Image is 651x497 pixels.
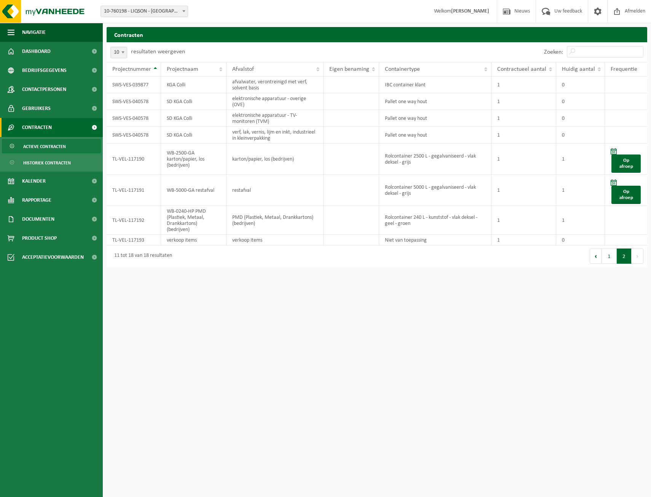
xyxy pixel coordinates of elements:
td: Niet van toepassing [379,235,491,245]
td: Rolcontainer 240 L - kunststof - vlak deksel - geel - groen [379,206,491,235]
span: Kalender [22,172,46,191]
span: Rapportage [22,191,51,210]
span: Contractueel aantal [497,66,546,72]
span: Frequentie [611,66,637,72]
td: 1 [491,143,556,175]
td: 1 [491,127,556,143]
td: verf, lak, vernis, lijm en inkt, industrieel in kleinverpakking [227,127,324,143]
td: 0 [556,235,605,245]
td: 0 [556,76,605,93]
div: 11 tot 18 van 18 resultaten [110,249,172,263]
td: IBC container klant [379,76,491,93]
td: 1 [491,206,556,235]
td: Rolcontainer 5000 L - gegalvaniseerd - vlak deksel - grijs [379,175,491,206]
a: Actieve contracten [2,139,101,153]
td: restafval [227,175,324,206]
td: SWS-VES-040578 [107,110,161,127]
span: Product Shop [22,229,57,248]
td: 1 [491,93,556,110]
td: 0 [556,93,605,110]
td: TL-VEL-117190 [107,143,161,175]
label: Zoeken: [544,49,563,55]
span: Navigatie [22,23,46,42]
td: verkoop items [227,235,324,245]
label: resultaten weergeven [131,49,185,55]
iframe: chat widget [4,480,127,497]
td: Rolcontainer 2500 L - gegalvaniseerd - vlak deksel - grijs [379,143,491,175]
a: Op afroep [611,186,641,204]
td: TL-VEL-117193 [107,235,161,245]
td: elektronische apparatuur - TV-monitoren (TVM) [227,110,324,127]
td: SD KGA Colli [161,93,227,110]
td: afvalwater, verontreinigd met verf, solvent basis [227,76,324,93]
span: Acceptatievoorwaarden [22,248,84,267]
td: SD KGA Colli [161,127,227,143]
span: Afvalstof [232,66,254,72]
td: 0 [556,110,605,127]
span: 10 [110,47,127,58]
span: Contracten [22,118,52,137]
button: 2 [617,248,632,264]
td: 1 [556,175,605,206]
span: Containertype [385,66,420,72]
td: elektronische apparatuur - overige (OVE) [227,93,324,110]
button: Previous [590,248,602,264]
button: 1 [602,248,617,264]
button: Next [632,248,643,264]
td: Pallet one way hout [379,110,491,127]
span: Actieve contracten [23,139,66,154]
span: Contactpersonen [22,80,66,99]
td: SWS-VES-040578 [107,127,161,143]
td: 1 [556,143,605,175]
td: SWS-VES-039877 [107,76,161,93]
td: 1 [491,175,556,206]
td: TL-VEL-117192 [107,206,161,235]
td: 1 [491,110,556,127]
td: SD KGA Colli [161,110,227,127]
td: 1 [556,206,605,235]
h2: Contracten [107,27,647,42]
span: Projectnummer [112,66,151,72]
span: Historiek contracten [23,156,71,170]
strong: [PERSON_NAME] [451,8,489,14]
td: PMD (Plastiek, Metaal, Drankkartons) (bedrijven) [227,206,324,235]
td: SWS-VES-040578 [107,93,161,110]
td: WB-2500-GA karton/papier, los (bedrijven) [161,143,227,175]
td: WB-0240-HP PMD (Plastiek, Metaal, Drankkartons) (bedrijven) [161,206,227,235]
span: 10 [111,47,127,58]
span: Huidig aantal [562,66,595,72]
td: TL-VEL-117191 [107,175,161,206]
td: 0 [556,127,605,143]
td: 1 [491,76,556,93]
span: Projectnaam [167,66,198,72]
span: Bedrijfsgegevens [22,61,67,80]
span: Gebruikers [22,99,51,118]
td: karton/papier, los (bedrijven) [227,143,324,175]
td: WB-5000-GA restafval [161,175,227,206]
td: verkoop items [161,235,227,245]
span: 10-760198 - LIQSON - ROESELARE [101,6,188,17]
span: Dashboard [22,42,51,61]
td: KGA Colli [161,76,227,93]
span: Eigen benaming [329,66,369,72]
a: Historiek contracten [2,155,101,170]
span: Documenten [22,210,54,229]
a: Op afroep [611,155,641,173]
td: Pallet one way hout [379,93,491,110]
td: 1 [491,235,556,245]
td: Pallet one way hout [379,127,491,143]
